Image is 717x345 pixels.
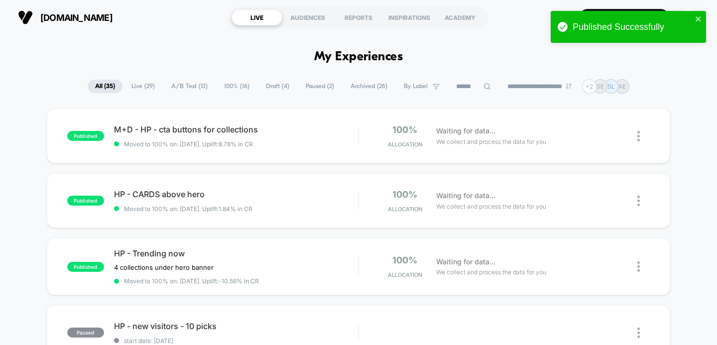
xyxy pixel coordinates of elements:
[695,15,702,24] button: close
[114,124,358,134] span: M+D - HP - cta buttons for collections
[404,83,428,90] span: By Label
[314,50,403,64] h1: My Experiences
[333,9,384,25] div: REPORTS
[114,189,358,199] span: HP - CARDS above hero
[114,337,358,345] span: start date: [DATE]
[436,125,495,136] span: Waiting for data...
[40,12,113,23] span: [DOMAIN_NAME]
[388,271,422,278] span: Allocation
[436,137,546,146] span: We collect and process the data for you
[67,328,104,338] span: paused
[124,277,259,285] span: Moved to 100% on: [DATE] . Uplift: -10.56% in CR
[124,140,253,148] span: Moved to 100% on: [DATE] . Uplift: 8.78% in CR
[124,205,252,213] span: Moved to 100% on: [DATE] . Uplift: 1.84% in CR
[582,79,597,94] div: + 2
[114,321,358,331] span: HP - new visitors - 10 picks
[384,9,435,25] div: INSPIRATIONS
[124,80,162,93] span: Live ( 29 )
[637,261,640,272] img: close
[436,190,495,201] span: Waiting for data...
[388,206,422,213] span: Allocation
[114,263,214,271] span: 4 collections under hero banner
[232,9,282,25] div: LIVE
[637,131,640,141] img: close
[18,10,33,25] img: Visually logo
[388,141,422,148] span: Allocation
[67,131,104,141] span: published
[677,7,702,28] button: AE
[566,83,572,89] img: end
[392,124,417,135] span: 100%
[435,9,485,25] div: ACADEMY
[343,80,395,93] span: Archived ( 26 )
[618,83,626,90] p: AE
[164,80,215,93] span: A/B Test ( 13 )
[392,189,417,200] span: 100%
[258,80,297,93] span: Draft ( 4 )
[436,256,495,267] span: Waiting for data...
[436,202,546,211] span: We collect and process the data for you
[282,9,333,25] div: AUDIENCES
[637,196,640,206] img: close
[637,328,640,338] img: close
[680,8,699,27] div: AE
[67,196,104,206] span: published
[573,22,692,32] div: Published Successfully
[436,267,546,277] span: We collect and process the data for you
[298,80,342,93] span: Paused ( 2 )
[15,9,116,25] button: [DOMAIN_NAME]
[217,80,257,93] span: 100% ( 16 )
[88,80,122,93] span: All ( 35 )
[392,255,417,265] span: 100%
[114,248,358,258] span: HP - Trending now
[597,83,604,90] p: SE
[607,83,615,90] p: SL
[67,262,104,272] span: published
